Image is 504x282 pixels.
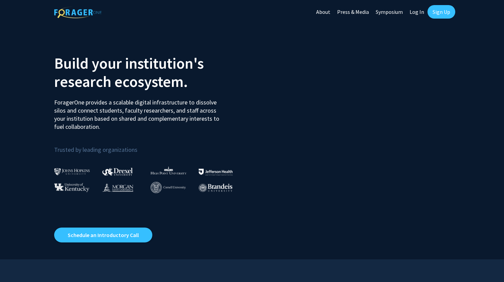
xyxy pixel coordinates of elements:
img: High Point University [151,166,187,174]
h2: Build your institution's research ecosystem. [54,54,247,91]
img: Drexel University [102,168,133,175]
img: Thomas Jefferson University [199,169,233,175]
p: ForagerOne provides a scalable digital infrastructure to dissolve silos and connect students, fac... [54,93,224,131]
a: Sign Up [428,5,455,19]
img: Morgan State University [102,183,133,192]
img: Johns Hopkins University [54,168,90,175]
img: Brandeis University [199,184,233,192]
p: Trusted by leading organizations [54,136,247,155]
a: Opens in a new tab [54,228,152,242]
img: University of Kentucky [54,183,89,192]
img: Cornell University [151,182,186,193]
img: ForagerOne Logo [54,6,102,18]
